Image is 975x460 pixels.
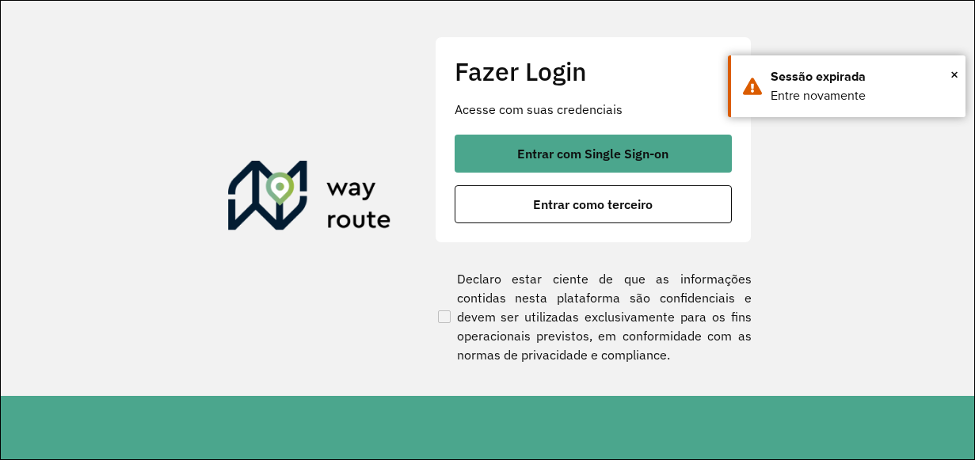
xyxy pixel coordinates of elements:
[771,86,954,105] div: Entre novamente
[455,135,732,173] button: button
[950,63,958,86] span: ×
[771,67,954,86] div: Sessão expirada
[455,100,732,119] p: Acesse com suas credenciais
[533,198,653,211] span: Entrar como terceiro
[455,56,732,86] h2: Fazer Login
[435,269,752,364] label: Declaro estar ciente de que as informações contidas nesta plataforma são confidenciais e devem se...
[950,63,958,86] button: Close
[455,185,732,223] button: button
[517,147,668,160] span: Entrar com Single Sign-on
[228,161,391,237] img: Roteirizador AmbevTech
